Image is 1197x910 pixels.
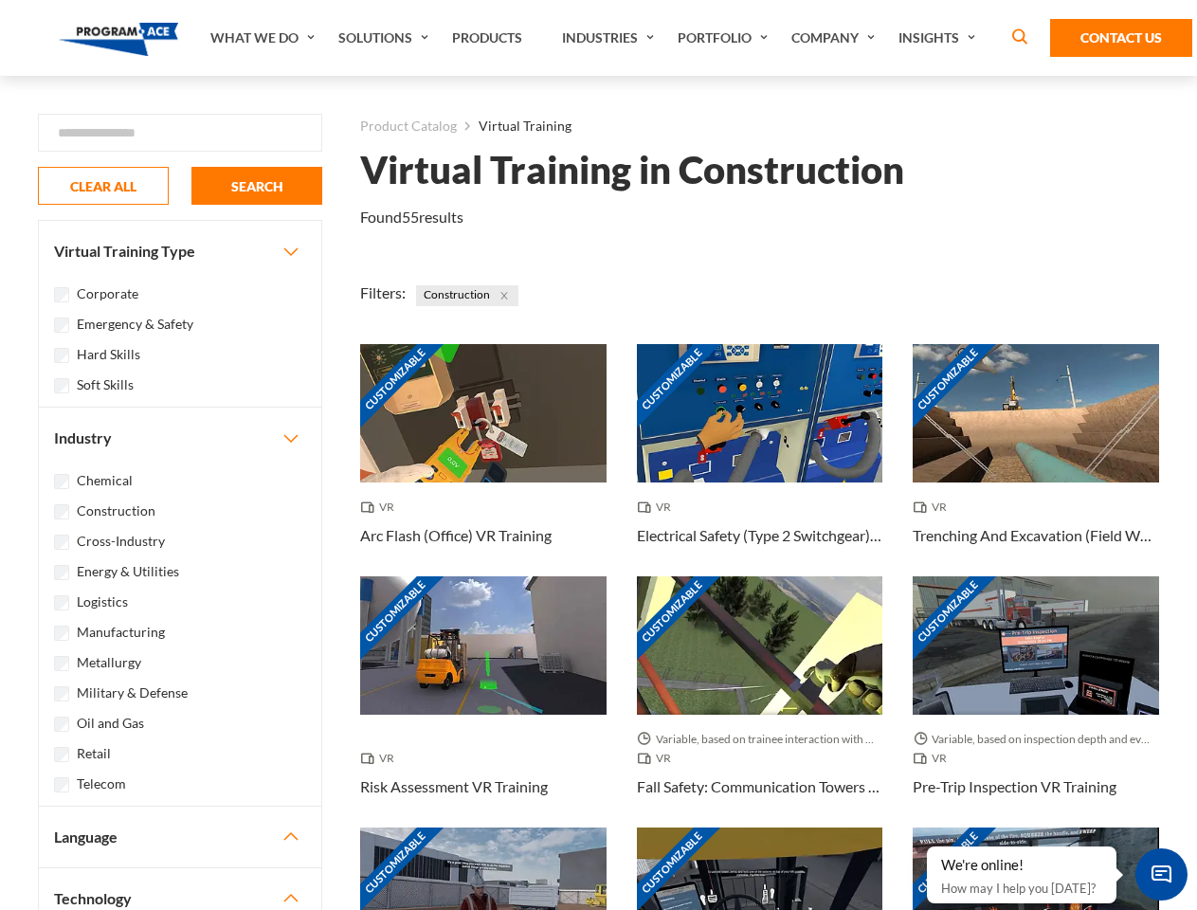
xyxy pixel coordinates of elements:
[494,285,515,306] button: Close
[360,775,548,798] h3: Risk Assessment VR Training
[637,498,679,517] span: VR
[54,535,69,550] input: Cross-Industry
[39,221,321,282] button: Virtual Training Type
[360,283,406,301] span: Filters:
[77,743,111,764] label: Retail
[38,167,169,205] button: CLEAR ALL
[360,114,457,138] a: Product Catalog
[913,576,1159,828] a: Customizable Thumbnail - Pre-Trip Inspection VR Training Variable, based on inspection depth and ...
[360,749,402,768] span: VR
[59,23,179,56] img: Program-Ace
[360,114,1159,138] nav: breadcrumb
[913,498,954,517] span: VR
[941,877,1102,900] p: How may I help you [DATE]?
[913,730,1159,749] span: Variable, based on inspection depth and event interaction.
[54,378,69,393] input: Soft Skills
[54,504,69,519] input: Construction
[77,561,179,582] label: Energy & Utilities
[54,717,69,732] input: Oil and Gas
[913,749,954,768] span: VR
[941,856,1102,875] div: We're online!
[54,656,69,671] input: Metallurgy
[360,206,463,228] p: Found results
[402,208,419,226] em: 55
[637,344,883,576] a: Customizable Thumbnail - Electrical Safety (Type 2 Switchgear) VR Training VR Electrical Safety (...
[77,682,188,703] label: Military & Defense
[77,622,165,643] label: Manufacturing
[77,591,128,612] label: Logistics
[54,565,69,580] input: Energy & Utilities
[39,408,321,468] button: Industry
[77,283,138,304] label: Corporate
[77,500,155,521] label: Construction
[54,686,69,701] input: Military & Defense
[913,344,1159,576] a: Customizable Thumbnail - Trenching And Excavation (Field Work) VR Training VR Trenching And Excav...
[54,595,69,610] input: Logistics
[54,348,69,363] input: Hard Skills
[637,524,883,547] h3: Electrical Safety (Type 2 Switchgear) VR Training
[637,730,883,749] span: Variable, based on trainee interaction with each section.
[54,474,69,489] input: Chemical
[77,652,141,673] label: Metallurgy
[637,576,883,828] a: Customizable Thumbnail - Fall Safety: Communication Towers VR Training Variable, based on trainee...
[637,775,883,798] h3: Fall Safety: Communication Towers VR Training
[77,374,134,395] label: Soft Skills
[637,749,679,768] span: VR
[913,524,1159,547] h3: Trenching And Excavation (Field Work) VR Training
[77,773,126,794] label: Telecom
[54,287,69,302] input: Corporate
[360,524,552,547] h3: Arc Flash (Office) VR Training
[77,531,165,552] label: Cross-Industry
[77,470,133,491] label: Chemical
[1050,19,1192,57] a: Contact Us
[457,114,571,138] li: Virtual Training
[77,344,140,365] label: Hard Skills
[360,154,904,187] h1: Virtual Training in Construction
[77,314,193,335] label: Emergency & Safety
[360,498,402,517] span: VR
[1135,848,1188,901] span: Chat Widget
[54,626,69,641] input: Manufacturing
[77,713,144,734] label: Oil and Gas
[416,285,518,306] span: Construction
[54,747,69,762] input: Retail
[39,807,321,867] button: Language
[54,318,69,333] input: Emergency & Safety
[913,775,1116,798] h3: Pre-Trip Inspection VR Training
[360,576,607,828] a: Customizable Thumbnail - Risk Assessment VR Training VR Risk Assessment VR Training
[54,777,69,792] input: Telecom
[360,344,607,576] a: Customizable Thumbnail - Arc Flash (Office) VR Training VR Arc Flash (Office) VR Training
